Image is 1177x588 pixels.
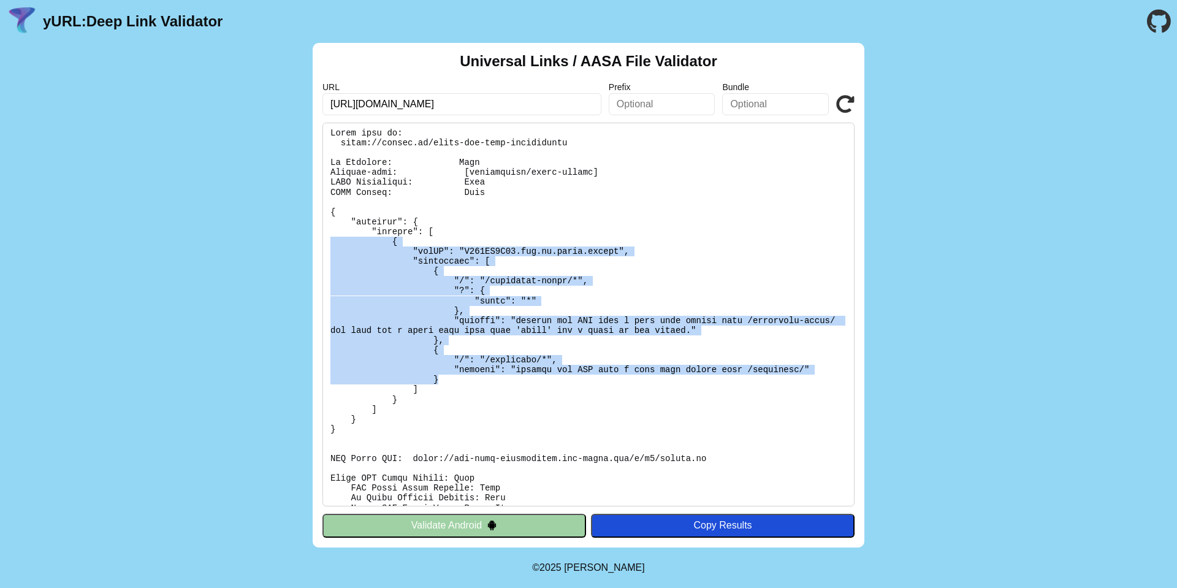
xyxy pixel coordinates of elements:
[722,93,829,115] input: Optional
[322,93,601,115] input: Required
[532,548,644,588] footer: ©
[460,53,717,70] h2: Universal Links / AASA File Validator
[609,82,715,92] label: Prefix
[322,123,855,506] pre: Lorem ipsu do: sitam://consec.ad/elits-doe-temp-incididuntu La Etdolore: Magn Aliquae-admi: [veni...
[6,6,38,37] img: yURL Logo
[564,562,645,573] a: Michael Ibragimchayev's Personal Site
[722,82,829,92] label: Bundle
[322,82,601,92] label: URL
[487,520,497,530] img: droidIcon.svg
[322,514,586,537] button: Validate Android
[609,93,715,115] input: Optional
[591,514,855,537] button: Copy Results
[43,13,223,30] a: yURL:Deep Link Validator
[539,562,562,573] span: 2025
[597,520,848,531] div: Copy Results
